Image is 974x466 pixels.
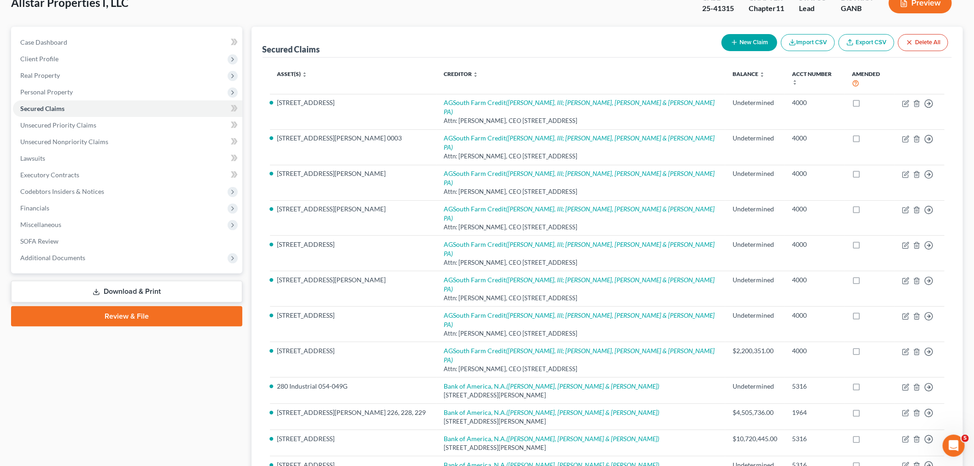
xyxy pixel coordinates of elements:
[792,98,837,107] div: 4000
[506,435,659,443] i: ([PERSON_NAME], [PERSON_NAME] & [PERSON_NAME])
[20,88,73,96] span: Personal Property
[20,254,85,262] span: Additional Documents
[792,382,837,391] div: 5316
[792,204,837,214] div: 4000
[277,70,308,77] a: Asset(s) unfold_more
[13,100,242,117] a: Secured Claims
[13,117,242,134] a: Unsecured Priority Claims
[13,233,242,250] a: SOFA Review
[792,70,832,85] a: Acct Number unfold_more
[444,311,715,328] a: AGSouth Farm Credit([PERSON_NAME], III; [PERSON_NAME], [PERSON_NAME] & [PERSON_NAME] PA)
[20,187,104,195] span: Codebtors Insiders & Notices
[799,3,826,14] div: Lead
[444,443,718,452] div: [STREET_ADDRESS][PERSON_NAME]
[302,72,308,77] i: unfold_more
[792,434,837,443] div: 5316
[792,311,837,320] div: 4000
[444,258,718,267] div: Attn: [PERSON_NAME], CEO [STREET_ADDRESS]
[444,70,478,77] a: Creditor unfold_more
[792,80,798,85] i: unfold_more
[277,275,429,285] li: [STREET_ADDRESS][PERSON_NAME]
[444,205,715,222] i: ([PERSON_NAME], III; [PERSON_NAME], [PERSON_NAME] & [PERSON_NAME] PA)
[733,382,777,391] div: Undetermined
[733,434,777,443] div: $10,720,445.00
[759,72,765,77] i: unfold_more
[733,70,765,77] a: Balance unfold_more
[444,435,659,443] a: Bank of America, N.A.([PERSON_NAME], [PERSON_NAME] & [PERSON_NAME])
[962,435,969,442] span: 5
[13,134,242,150] a: Unsecured Nonpriority Claims
[733,408,777,417] div: $4,505,736.00
[841,3,874,14] div: GANB
[444,311,715,328] i: ([PERSON_NAME], III; [PERSON_NAME], [PERSON_NAME] & [PERSON_NAME] PA)
[781,34,835,51] button: Import CSV
[733,240,777,249] div: Undetermined
[733,275,777,285] div: Undetermined
[444,223,718,232] div: Attn: [PERSON_NAME], CEO [STREET_ADDRESS]
[11,281,242,303] a: Download & Print
[792,275,837,285] div: 4000
[943,435,965,457] iframe: Intercom live chat
[506,408,659,416] i: ([PERSON_NAME], [PERSON_NAME] & [PERSON_NAME])
[277,346,429,355] li: [STREET_ADDRESS]
[277,134,429,143] li: [STREET_ADDRESS][PERSON_NAME] 0003
[277,98,429,107] li: [STREET_ADDRESS]
[444,382,659,390] a: Bank of America, N.A.([PERSON_NAME], [PERSON_NAME] & [PERSON_NAME])
[444,99,715,116] i: ([PERSON_NAME], III; [PERSON_NAME], [PERSON_NAME] & [PERSON_NAME] PA)
[733,98,777,107] div: Undetermined
[444,347,715,364] a: AGSouth Farm Credit([PERSON_NAME], III; [PERSON_NAME], [PERSON_NAME] & [PERSON_NAME] PA)
[444,240,715,257] a: AGSouth Farm Credit([PERSON_NAME], III; [PERSON_NAME], [PERSON_NAME] & [PERSON_NAME] PA)
[20,121,96,129] span: Unsecured Priority Claims
[444,169,715,186] a: AGSouth Farm Credit([PERSON_NAME], III; [PERSON_NAME], [PERSON_NAME] & [PERSON_NAME] PA)
[20,237,59,245] span: SOFA Review
[11,306,242,326] a: Review & File
[277,240,429,249] li: [STREET_ADDRESS]
[898,34,948,51] button: Delete All
[733,134,777,143] div: Undetermined
[263,44,320,55] div: Secured Claims
[792,346,837,355] div: 4000
[444,408,659,416] a: Bank of America, N.A.([PERSON_NAME], [PERSON_NAME] & [PERSON_NAME])
[13,34,242,51] a: Case Dashboard
[20,204,49,212] span: Financials
[444,240,715,257] i: ([PERSON_NAME], III; [PERSON_NAME], [PERSON_NAME] & [PERSON_NAME] PA)
[506,382,659,390] i: ([PERSON_NAME], [PERSON_NAME] & [PERSON_NAME])
[277,204,429,214] li: [STREET_ADDRESS][PERSON_NAME]
[776,4,784,12] span: 11
[277,408,429,417] li: [STREET_ADDRESS][PERSON_NAME] 226, 228, 229
[444,134,715,151] i: ([PERSON_NAME], III; [PERSON_NAME], [PERSON_NAME] & [PERSON_NAME] PA)
[20,154,45,162] span: Lawsuits
[444,417,718,426] div: [STREET_ADDRESS][PERSON_NAME]
[20,55,59,63] span: Client Profile
[792,240,837,249] div: 4000
[444,391,718,400] div: [STREET_ADDRESS][PERSON_NAME]
[792,169,837,178] div: 4000
[444,169,715,186] i: ([PERSON_NAME], III; [PERSON_NAME], [PERSON_NAME] & [PERSON_NAME] PA)
[444,276,715,293] a: AGSouth Farm Credit([PERSON_NAME], III; [PERSON_NAME], [PERSON_NAME] & [PERSON_NAME] PA)
[444,99,715,116] a: AGSouth Farm Credit([PERSON_NAME], III; [PERSON_NAME], [PERSON_NAME] & [PERSON_NAME] PA)
[277,382,429,391] li: 280 Industrial 054-049G
[20,38,67,46] span: Case Dashboard
[13,150,242,167] a: Lawsuits
[702,3,734,14] div: 25-41315
[733,169,777,178] div: Undetermined
[277,434,429,443] li: [STREET_ADDRESS]
[839,34,894,51] a: Export CSV
[444,116,718,125] div: Attn: [PERSON_NAME], CEO [STREET_ADDRESS]
[722,34,777,51] button: New Claim
[444,347,715,364] i: ([PERSON_NAME], III; [PERSON_NAME], [PERSON_NAME] & [PERSON_NAME] PA)
[277,311,429,320] li: [STREET_ADDRESS]
[733,204,777,214] div: Undetermined
[444,187,718,196] div: Attn: [PERSON_NAME], CEO [STREET_ADDRESS]
[749,3,784,14] div: Chapter
[444,365,718,373] div: Attn: [PERSON_NAME], CEO [STREET_ADDRESS]
[444,205,715,222] a: AGSouth Farm Credit([PERSON_NAME], III; [PERSON_NAME], [PERSON_NAME] & [PERSON_NAME] PA)
[20,171,79,179] span: Executory Contracts
[733,311,777,320] div: Undetermined
[444,152,718,161] div: Attn: [PERSON_NAME], CEO [STREET_ADDRESS]
[792,408,837,417] div: 1964
[792,134,837,143] div: 4000
[277,169,429,178] li: [STREET_ADDRESS][PERSON_NAME]
[444,134,715,151] a: AGSouth Farm Credit([PERSON_NAME], III; [PERSON_NAME], [PERSON_NAME] & [PERSON_NAME] PA)
[13,167,242,183] a: Executory Contracts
